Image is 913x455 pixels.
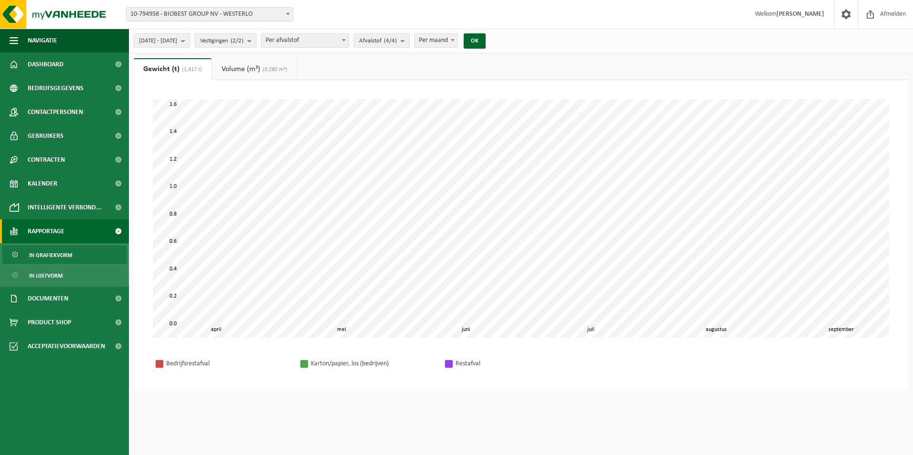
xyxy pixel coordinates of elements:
button: OK [464,33,486,49]
span: Acceptatievoorwaarden [28,334,105,358]
span: [DATE] - [DATE] [139,34,177,48]
a: Volume (m³) [212,58,297,80]
span: Intelligente verbond... [28,196,102,219]
span: Afvalstof [359,34,397,48]
span: Rapportage [28,219,64,243]
span: Navigatie [28,29,57,52]
a: In grafiekvorm [2,246,127,264]
span: (1,417 t) [180,67,202,72]
span: (0,280 m³) [260,67,287,72]
span: Per maand [415,34,457,47]
span: Per afvalstof [261,33,349,48]
button: Vestigingen(2/2) [195,33,256,48]
span: Documenten [28,287,68,310]
a: Gewicht (t) [134,58,212,80]
strong: [PERSON_NAME] [776,10,824,18]
span: Vestigingen [200,34,244,48]
span: Gebruikers [28,124,64,148]
count: (4/4) [384,38,397,44]
button: [DATE] - [DATE] [134,33,190,48]
span: Contracten [28,148,65,172]
a: In lijstvorm [2,266,127,284]
span: Kalender [28,172,57,196]
span: In lijstvorm [29,267,63,285]
button: Afvalstof(4/4) [354,33,410,48]
span: 10-794958 - BIOBEST GROUP NV - WESTERLO [127,8,293,21]
span: Contactpersonen [28,100,83,124]
div: Restafval [456,358,580,370]
span: Per afvalstof [262,34,349,47]
span: Per maand [414,33,458,48]
span: Dashboard [28,52,64,76]
count: (2/2) [231,38,244,44]
span: Bedrijfsgegevens [28,76,84,100]
span: 10-794958 - BIOBEST GROUP NV - WESTERLO [126,7,293,21]
div: Bedrijfsrestafval [166,358,290,370]
div: Karton/papier, los (bedrijven) [311,358,435,370]
div: 1,417 t [829,114,856,124]
span: Product Shop [28,310,71,334]
span: In grafiekvorm [29,246,72,264]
